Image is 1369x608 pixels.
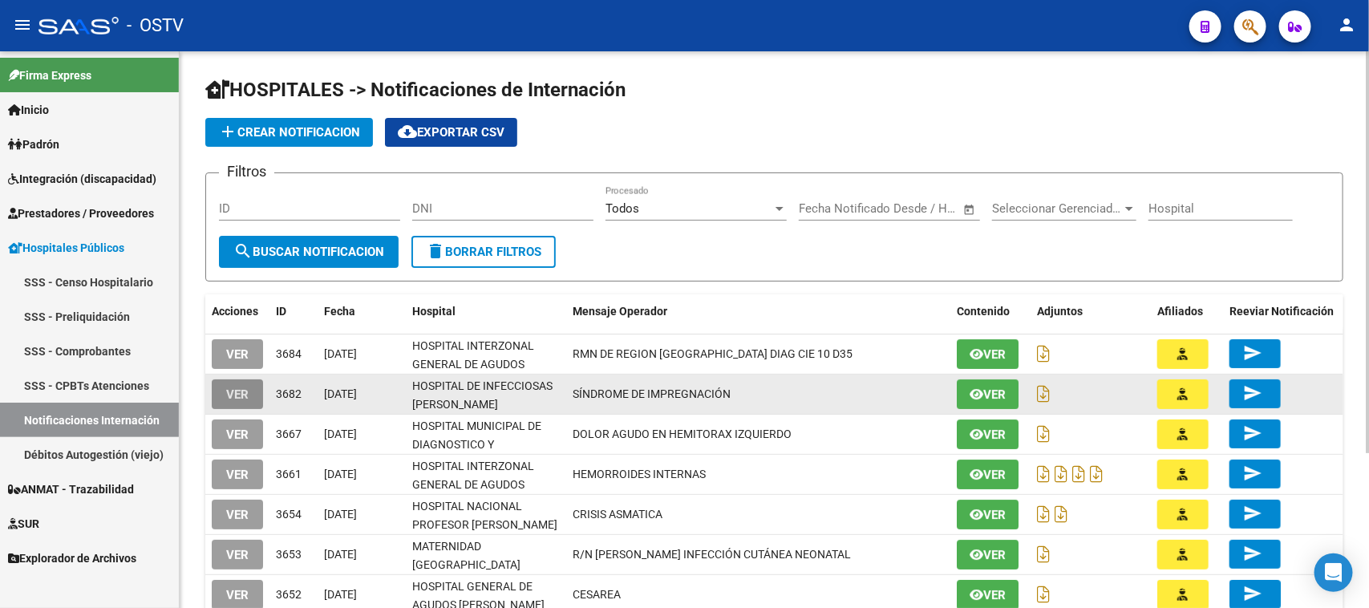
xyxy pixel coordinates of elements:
span: Hospitales Públicos [8,239,124,257]
input: Fecha inicio [799,201,864,216]
span: Ver [983,508,1006,522]
span: VER [226,508,249,522]
div: [DATE] [324,345,399,363]
span: VER [226,428,249,442]
div: [DATE] [324,586,399,604]
span: - OSTV [127,8,184,43]
datatable-header-cell: Adjuntos [1031,294,1151,329]
span: Buscar Notificacion [233,245,384,259]
button: VER [212,420,263,449]
span: Explorador de Archivos [8,549,136,567]
span: VER [226,548,249,562]
button: VER [212,460,263,489]
span: Crear Notificacion [218,125,360,140]
h3: Filtros [219,160,274,183]
button: Borrar Filtros [411,236,556,268]
span: Ver [983,548,1006,562]
span: VER [226,588,249,602]
mat-icon: send [1243,504,1262,523]
span: Inicio [8,101,49,119]
span: Firma Express [8,67,91,84]
div: [DATE] [324,505,399,524]
datatable-header-cell: Afiliados [1151,294,1223,329]
span: 3667 [276,428,302,440]
button: VER [212,339,263,369]
span: Mensaje Operador [573,305,667,318]
span: R/N MORENO LUCA INFECCIÓN CUTÁNEA NEONATAL [573,548,851,561]
mat-icon: search [233,241,253,261]
span: Adjuntos [1037,305,1083,318]
span: SÍNDROME DE IMPREGNACIÓN [573,387,731,400]
datatable-header-cell: ID [269,294,318,329]
button: VER [212,500,263,529]
button: Crear Notificacion [205,118,373,147]
span: HOSPITAL MUNICIPAL DE DIAGNOSTICO Y ESPECIALIDADES [GEOGRAPHIC_DATA][PERSON_NAME] [412,420,541,505]
span: HOSPITALES -> Notificaciones de Internación [205,79,626,101]
span: 3661 [276,468,302,480]
mat-icon: menu [13,15,32,34]
span: 3684 [276,347,302,360]
datatable-header-cell: Acciones [205,294,269,329]
span: 3682 [276,387,302,400]
div: [DATE] [324,385,399,403]
button: Ver [957,339,1019,369]
span: HOSPITAL NACIONAL PROFESOR [PERSON_NAME] [412,500,557,531]
mat-icon: add [218,122,237,141]
span: Integración (discapacidad) [8,170,156,188]
span: HOSPITAL INTERZONAL GENERAL DE AGUDOS PROFESOR [PERSON_NAME] [412,460,557,509]
button: VER [212,379,263,409]
span: ANMAT - Trazabilidad [8,480,134,498]
span: VER [226,468,249,482]
span: Acciones [212,305,258,318]
span: VER [226,387,249,402]
div: [DATE] [324,545,399,564]
span: ID [276,305,286,318]
input: Fecha fin [878,201,956,216]
div: [DATE] [324,425,399,444]
span: Reeviar Notificación [1229,305,1334,318]
button: Ver [957,500,1019,529]
span: DOLOR AGUDO EN HEMITORAX IZQUIERDO [573,428,792,440]
button: Ver [957,420,1019,449]
span: HOSPITAL INTERZONAL GENERAL DE AGUDOS GENERAL SAN MARTIN [412,339,534,389]
span: MATERNIDAD [GEOGRAPHIC_DATA][PERSON_NAME] [412,540,520,590]
button: Ver [957,540,1019,569]
mat-icon: send [1243,584,1262,603]
span: RMN DE REGION SELAR DIAG CIE 10 D35 [573,347,853,360]
span: HOSPITAL DE INFECCIOSAS [PERSON_NAME] [412,379,553,411]
button: Open calendar [961,201,979,219]
mat-icon: person [1337,15,1356,34]
button: Ver [957,379,1019,409]
span: Borrar Filtros [426,245,541,259]
div: [DATE] [324,465,399,484]
div: Open Intercom Messenger [1314,553,1353,592]
mat-icon: send [1243,544,1262,563]
span: Seleccionar Gerenciador [992,201,1122,216]
span: 3652 [276,588,302,601]
span: 3654 [276,508,302,521]
mat-icon: send [1243,343,1262,363]
span: 3653 [276,548,302,561]
span: Ver [983,468,1006,482]
button: Ver [957,460,1019,489]
span: Todos [606,201,639,216]
mat-icon: send [1243,424,1262,443]
span: CESAREA [573,588,621,601]
mat-icon: send [1243,383,1262,403]
datatable-header-cell: Reeviar Notificación [1223,294,1343,329]
span: Prestadores / Proveedores [8,205,154,222]
button: Buscar Notificacion [219,236,399,268]
span: Ver [983,387,1006,402]
datatable-header-cell: Hospital [406,294,566,329]
mat-icon: send [1243,464,1262,483]
mat-icon: cloud_download [398,122,417,141]
span: Padrón [8,136,59,153]
span: Ver [983,428,1006,442]
span: Hospital [412,305,456,318]
span: Ver [983,588,1006,602]
button: Exportar CSV [385,118,517,147]
button: VER [212,540,263,569]
datatable-header-cell: Contenido [950,294,1031,329]
span: CRISIS ASMATICA [573,508,662,521]
span: Exportar CSV [398,125,504,140]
